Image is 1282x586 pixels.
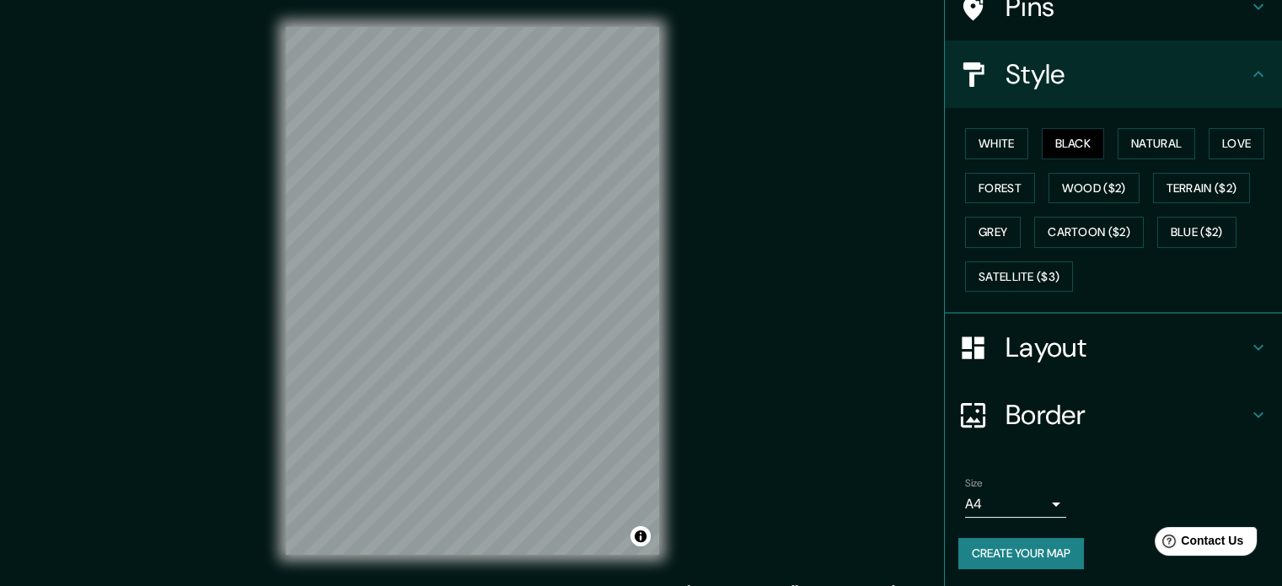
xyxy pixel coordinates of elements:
[945,314,1282,381] div: Layout
[1034,217,1144,248] button: Cartoon ($2)
[965,476,983,491] label: Size
[1157,217,1236,248] button: Blue ($2)
[965,261,1073,293] button: Satellite ($3)
[965,491,1066,518] div: A4
[1006,398,1248,432] h4: Border
[1209,128,1264,159] button: Love
[1132,520,1263,567] iframe: Help widget launcher
[1006,57,1248,91] h4: Style
[1118,128,1195,159] button: Natural
[945,40,1282,108] div: Style
[965,128,1028,159] button: White
[1153,173,1251,204] button: Terrain ($2)
[965,217,1021,248] button: Grey
[630,526,651,546] button: Toggle attribution
[1049,173,1140,204] button: Wood ($2)
[945,381,1282,449] div: Border
[286,27,659,555] canvas: Map
[958,538,1084,569] button: Create your map
[1006,331,1248,364] h4: Layout
[1042,128,1105,159] button: Black
[965,173,1035,204] button: Forest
